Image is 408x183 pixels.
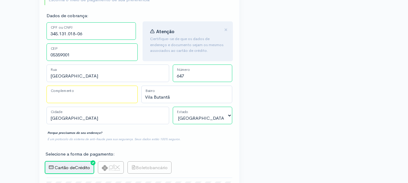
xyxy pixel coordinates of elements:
[224,27,228,33] button: Close
[46,151,115,158] label: Selecione a forma de pagamento:
[141,86,233,103] input: Bairro
[47,131,102,135] strong: Porque precisamos do seu endereço?
[173,65,232,82] input: Número
[47,12,88,19] label: Dados de cobrança:
[47,86,138,103] input: Complemento
[127,161,172,174] label: Boleto
[149,165,168,170] span: bancário
[150,29,226,34] h4: Atenção
[55,165,75,170] span: Cartão de
[150,36,226,54] p: Certifique-se de que os dados de endereço e documento sejam os mesmos associados ao cartão de cré...
[102,165,120,171] img: pix-logo-9c6f7f1e21d0dbbe27cc39d8b486803e509c07734d8fd270ca391423bc61e7ca.png
[45,161,94,174] label: Crédito
[47,43,138,61] input: CEP
[47,136,232,142] div: É um protocolo do sistema de anti-fraude para sua segurança. Seus dados estão 100% seguros.
[47,65,169,82] input: Rua
[47,107,169,124] input: Cidade
[47,22,136,40] input: CPF ou CNPJ
[224,25,228,34] span: ×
